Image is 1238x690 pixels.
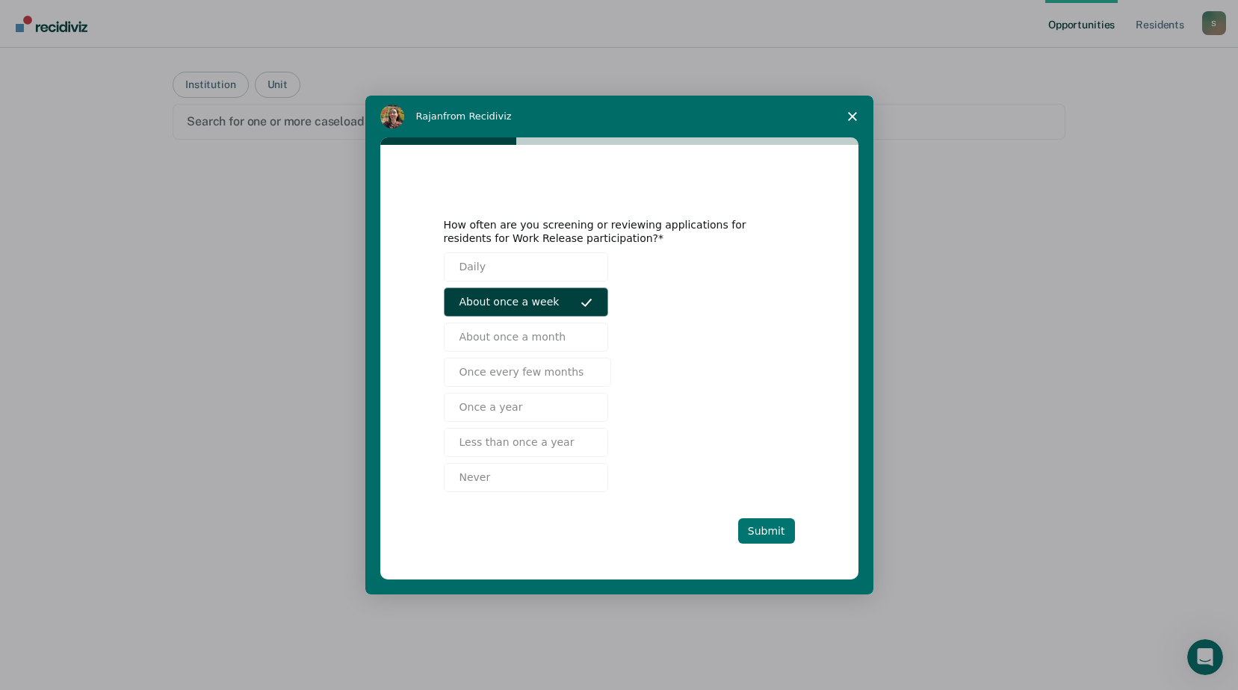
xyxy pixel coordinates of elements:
button: Once a year [444,393,608,422]
button: Once every few months [444,358,612,387]
button: About once a month [444,323,608,352]
span: Never [459,470,491,485]
span: from Recidiviz [443,111,512,122]
span: About once a month [459,329,566,345]
span: Rajan [416,111,444,122]
span: Less than once a year [459,435,575,450]
span: Daily [459,259,486,275]
button: Never [444,463,608,492]
span: Once every few months [459,364,584,380]
button: Less than once a year [444,428,608,457]
button: Submit [738,518,795,544]
span: Once a year [459,400,523,415]
img: Profile image for Rajan [380,105,404,128]
span: About once a week [459,294,560,310]
button: Daily [444,252,608,282]
button: About once a week [444,287,608,317]
div: How often are you screening or reviewing applications for residents for Work Release participation? [444,218,773,245]
span: Close survey [832,96,873,137]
